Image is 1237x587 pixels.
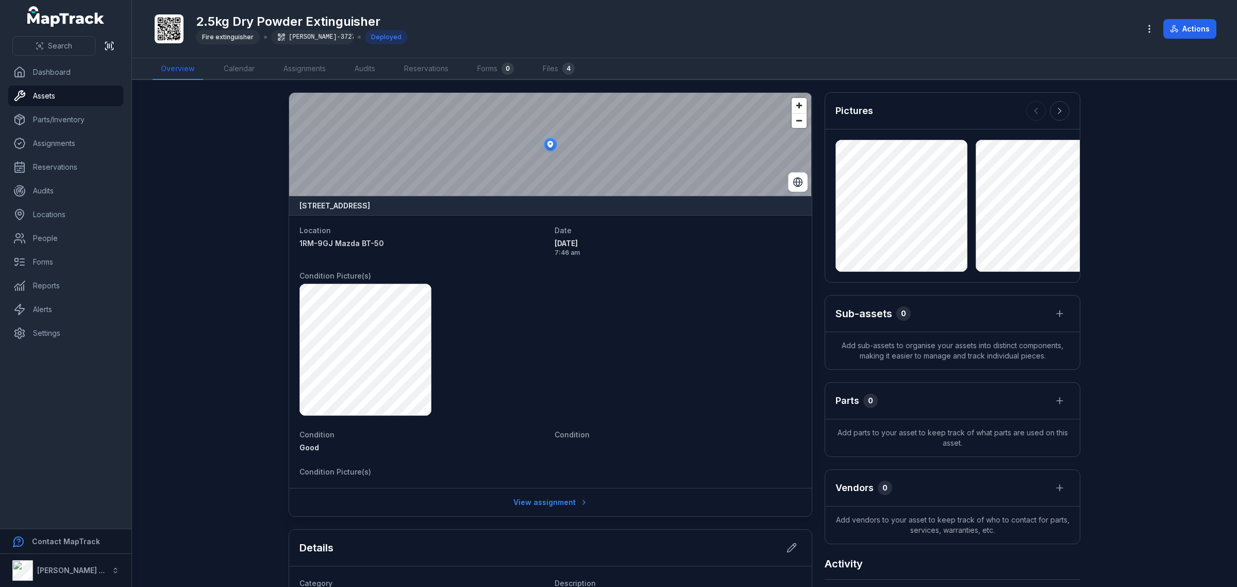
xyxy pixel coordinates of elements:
a: Files4 [534,58,583,80]
span: Add parts to your asset to keep track of what parts are used on this asset. [825,419,1080,456]
span: Location [299,226,331,235]
a: Settings [8,323,123,344]
a: View assignment [507,493,595,512]
span: Fire extinguisher [202,33,254,41]
a: Locations [8,204,123,225]
a: Parts/Inventory [8,109,123,130]
a: Assignments [8,133,123,154]
strong: Contact MapTrack [32,537,100,546]
a: People [8,228,123,249]
h3: Pictures [835,104,873,118]
a: MapTrack [27,6,105,27]
span: Search [48,41,72,51]
h2: Details [299,541,333,555]
span: Condition Picture(s) [299,467,371,476]
span: Date [555,226,572,235]
span: Good [299,443,319,452]
button: Actions [1163,19,1216,39]
a: Audits [346,58,383,80]
button: Zoom in [792,98,807,113]
div: 0 [896,306,911,321]
span: [DATE] [555,238,801,249]
a: Audits [8,181,123,201]
div: 0 [863,394,878,408]
canvas: Map [289,93,811,196]
div: [PERSON_NAME]-3727 [271,30,354,44]
a: Forms0 [469,58,522,80]
span: 1RM-9GJ Mazda BT-50 [299,239,384,248]
div: 0 [878,481,892,495]
a: Reports [8,275,123,296]
a: Overview [153,58,203,80]
a: Alerts [8,299,123,320]
h2: Activity [825,557,863,571]
button: Search [12,36,95,56]
span: Condition [299,430,335,439]
div: Deployed [365,30,408,44]
a: Assignments [275,58,334,80]
a: Assets [8,86,123,106]
span: Add vendors to your asset to keep track of who to contact for parts, services, warranties, etc. [825,507,1080,544]
h3: Parts [835,394,859,408]
button: Zoom out [792,113,807,128]
time: 9/25/2025, 7:46:38 AM [555,238,801,257]
div: 0 [502,62,514,75]
a: Calendar [215,58,263,80]
h2: Sub-assets [835,306,892,321]
button: Switch to Satellite View [788,172,808,192]
a: Forms [8,252,123,272]
a: Reservations [8,157,123,177]
span: Condition Picture(s) [299,271,371,280]
a: 1RM-9GJ Mazda BT-50 [299,238,546,249]
div: 4 [562,62,575,75]
span: 7:46 am [555,249,801,257]
h1: 2.5kg Dry Powder Extinguisher [196,13,408,30]
span: Condition [555,430,590,439]
strong: [PERSON_NAME] Air [37,566,109,575]
a: Reservations [396,58,457,80]
strong: [STREET_ADDRESS] [299,201,370,211]
span: Add sub-assets to organise your assets into distinct components, making it easier to manage and t... [825,332,1080,369]
h3: Vendors [835,481,874,495]
a: Dashboard [8,62,123,83]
